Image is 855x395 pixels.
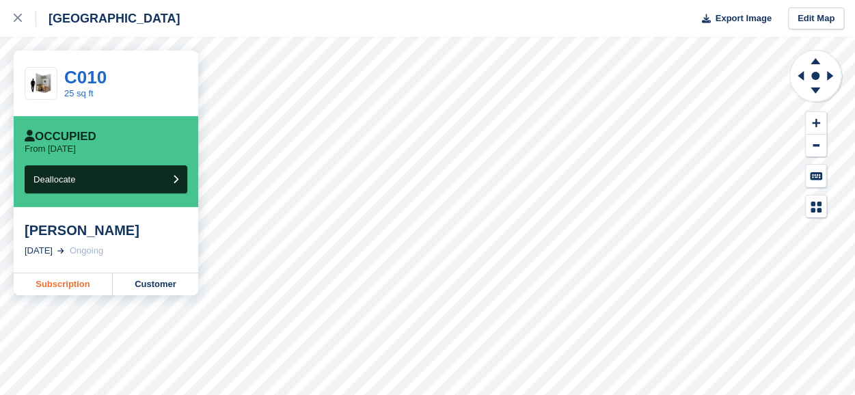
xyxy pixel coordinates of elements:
button: Keyboard Shortcuts [806,165,826,187]
button: Map Legend [806,195,826,218]
div: [GEOGRAPHIC_DATA] [36,10,180,27]
button: Export Image [694,8,772,30]
div: Occupied [25,130,96,144]
button: Zoom Out [806,135,826,157]
span: Deallocate [33,174,75,185]
div: Ongoing [70,244,103,258]
img: 25-sqft-unit%20(5).jpg [25,72,57,96]
a: C010 [64,67,107,87]
span: Export Image [715,12,771,25]
button: Deallocate [25,165,187,193]
a: 25 sq ft [64,88,94,98]
a: Edit Map [788,8,844,30]
p: From [DATE] [25,144,76,154]
img: arrow-right-light-icn-cde0832a797a2874e46488d9cf13f60e5c3a73dbe684e267c42b8395dfbc2abf.svg [57,248,64,254]
button: Zoom In [806,112,826,135]
div: [DATE] [25,244,53,258]
a: Subscription [14,273,113,295]
a: Customer [113,273,198,295]
div: [PERSON_NAME] [25,222,187,239]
